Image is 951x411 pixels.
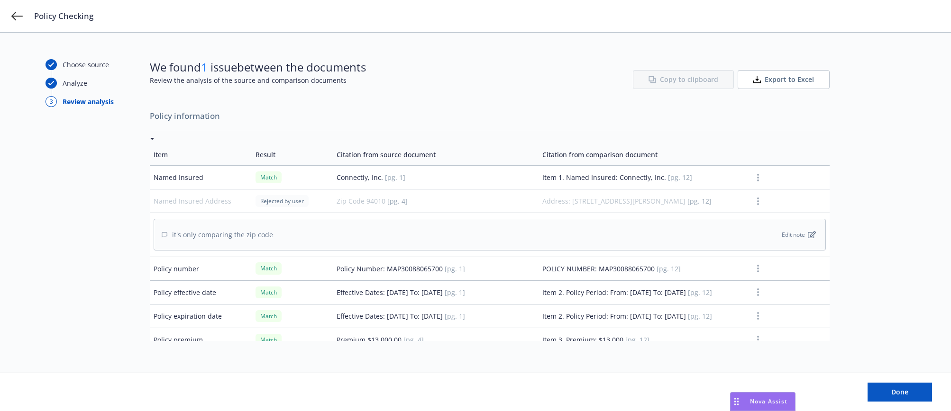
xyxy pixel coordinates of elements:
[385,173,405,182] span: [pg. 1]
[687,197,712,205] span: [pg. 12]
[256,310,282,322] div: Match
[150,59,366,75] span: We found issue between the documents
[445,264,465,273] span: [pg. 1]
[150,328,252,351] td: Policy premium
[657,264,681,273] span: [pg. 12]
[63,97,114,107] div: Review analysis
[162,230,273,240] div: it's only comparing the zip code
[333,144,539,166] td: Citation from source document
[34,10,93,22] span: Policy Checking
[539,328,749,351] td: Item 3. Premium: $13,000
[625,335,649,344] span: [pg. 12]
[765,75,814,84] span: Export to Excel
[63,60,109,70] div: Choose source
[46,96,57,107] div: 3
[539,257,749,280] td: POLICY NUMBER: MAP30088065700
[333,304,539,328] td: Effective Dates: [DATE] To: [DATE]
[150,280,252,304] td: Policy effective date
[387,197,408,205] span: [pg. 4]
[333,328,539,351] td: Premium $13,000.00
[731,393,742,411] div: Drag to move
[539,189,749,213] td: Address: [STREET_ADDRESS][PERSON_NAME]
[539,166,749,189] td: Item 1. Named Insured: Connectly, Inc.
[201,59,208,75] span: 1
[333,189,539,213] td: Zip Code 94010
[150,144,252,166] td: Item
[333,280,539,304] td: Effective Dates: [DATE] To: [DATE]
[891,387,908,396] span: Done
[730,392,796,411] button: Nova Assist
[738,70,830,89] button: Export to Excel
[150,257,252,280] td: Policy number
[750,397,787,405] span: Nova Assist
[688,288,712,297] span: [pg. 12]
[63,78,87,88] div: Analyze
[868,383,932,402] button: Done
[445,288,465,297] span: [pg. 1]
[539,304,749,328] td: Item 2. Policy Period: From: [DATE] To: [DATE]
[688,312,712,321] span: [pg. 12]
[445,312,465,321] span: [pg. 1]
[403,335,424,344] span: [pg. 4]
[256,262,282,274] div: Match
[780,229,818,241] button: Edit note
[256,195,309,207] div: Rejected by user
[150,106,830,126] span: Policy information
[252,144,333,166] td: Result
[150,304,252,328] td: Policy expiration date
[539,280,749,304] td: Item 2. Policy Period: From: [DATE] To: [DATE]
[256,171,282,183] div: Match
[150,166,252,189] td: Named Insured
[256,334,282,346] div: Match
[256,286,282,298] div: Match
[539,144,749,166] td: Citation from comparison document
[668,173,692,182] span: [pg. 12]
[150,75,366,85] span: Review the analysis of the source and comparison documents
[150,189,252,213] td: Named Insured Address
[333,166,539,189] td: Connectly, Inc.
[333,257,539,280] td: Policy Number: MAP30088065700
